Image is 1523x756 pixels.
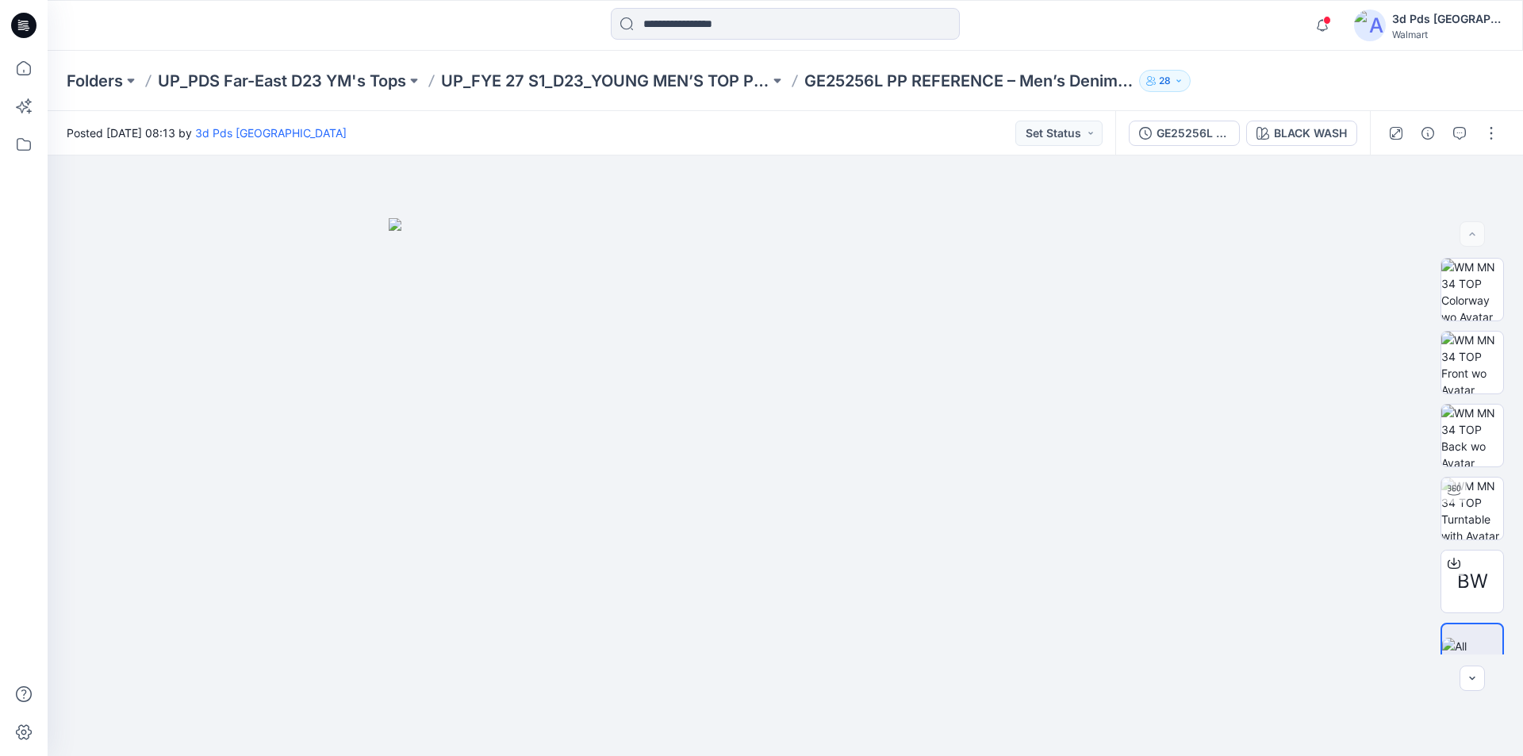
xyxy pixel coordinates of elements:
span: BW [1457,567,1488,596]
div: 3d Pds [GEOGRAPHIC_DATA] [1392,10,1503,29]
div: BLACK WASH [1274,125,1347,142]
a: 3d Pds [GEOGRAPHIC_DATA] [195,126,347,140]
img: avatar [1354,10,1386,41]
span: Posted [DATE] 08:13 by [67,125,347,141]
img: All colorways [1442,638,1502,671]
a: UP_PDS Far-East D23 YM's Tops [158,70,406,92]
img: WM MN 34 TOP Turntable with Avatar [1441,478,1503,539]
p: 28 [1159,72,1171,90]
img: WM MN 34 TOP Front wo Avatar [1441,332,1503,393]
button: GE25256L PP REFERENCE – Men’s Denim Jacket [1129,121,1240,146]
a: Folders [67,70,123,92]
img: WM MN 34 TOP Colorway wo Avatar [1441,259,1503,320]
img: WM MN 34 TOP Back wo Avatar [1441,405,1503,466]
div: GE25256L PP REFERENCE – Men’s Denim Jacket [1157,125,1230,142]
button: Details [1415,121,1441,146]
a: UP_FYE 27 S1_D23_YOUNG MEN’S TOP PDS/[GEOGRAPHIC_DATA] [441,70,769,92]
div: Walmart [1392,29,1503,40]
button: BLACK WASH [1246,121,1357,146]
p: GE25256L PP REFERENCE – Men’s Denim Jacket [804,70,1133,92]
button: 28 [1139,70,1191,92]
